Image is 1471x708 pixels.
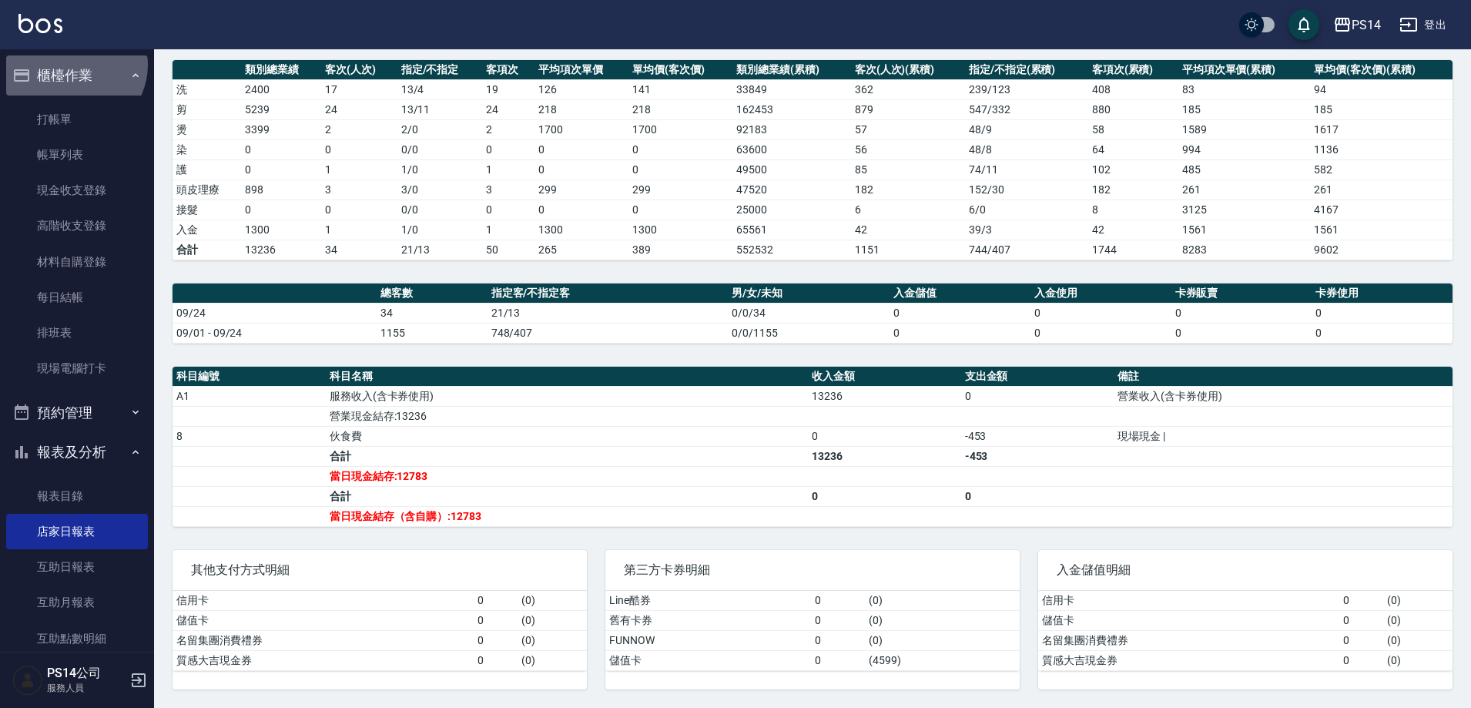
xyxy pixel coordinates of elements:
[173,284,1453,344] table: a dense table
[397,119,483,139] td: 2 / 0
[173,591,587,671] table: a dense table
[1088,220,1178,240] td: 42
[628,99,732,119] td: 218
[628,60,732,80] th: 單均價(客次價)
[1088,159,1178,180] td: 102
[397,99,483,119] td: 13 / 11
[173,367,326,387] th: 科目編號
[732,139,850,159] td: 63600
[1088,79,1178,99] td: 408
[811,591,865,611] td: 0
[732,220,850,240] td: 65561
[865,610,1020,630] td: ( 0 )
[6,315,148,351] a: 排班表
[326,506,808,526] td: 當日現金結存（含自購）:12783
[732,119,850,139] td: 92183
[1383,650,1453,670] td: ( 0 )
[321,60,397,80] th: 客次(人次)
[1339,591,1384,611] td: 0
[961,367,1114,387] th: 支出金額
[173,60,1453,260] table: a dense table
[732,240,850,260] td: 552532
[808,446,961,466] td: 13236
[1088,99,1178,119] td: 880
[628,220,732,240] td: 1300
[397,139,483,159] td: 0 / 0
[965,180,1088,200] td: 152 / 30
[628,79,732,99] td: 141
[482,119,534,139] td: 2
[1178,200,1311,220] td: 3125
[534,240,628,260] td: 265
[18,14,62,33] img: Logo
[397,200,483,220] td: 0 / 0
[808,486,961,506] td: 0
[191,562,568,578] span: 其他支付方式明細
[965,200,1088,220] td: 6 / 0
[482,240,534,260] td: 50
[482,180,534,200] td: 3
[173,303,377,323] td: 09/24
[241,240,321,260] td: 13236
[1030,284,1171,304] th: 入金使用
[482,79,534,99] td: 19
[6,393,148,433] button: 預約管理
[6,621,148,656] a: 互助點數明細
[518,610,587,630] td: ( 0 )
[1178,240,1311,260] td: 8283
[1310,99,1453,119] td: 185
[628,119,732,139] td: 1700
[961,386,1114,406] td: 0
[1383,591,1453,611] td: ( 0 )
[965,119,1088,139] td: 48 / 9
[6,173,148,208] a: 現金收支登錄
[326,426,808,446] td: 伙食費
[482,99,534,119] td: 24
[1171,323,1312,343] td: 0
[851,119,965,139] td: 57
[1310,200,1453,220] td: 4167
[534,119,628,139] td: 1700
[241,139,321,159] td: 0
[890,303,1030,323] td: 0
[961,426,1114,446] td: -453
[173,159,241,180] td: 護
[851,220,965,240] td: 42
[732,200,850,220] td: 25000
[1393,11,1453,39] button: 登出
[173,650,474,670] td: 質感大吉現金券
[865,630,1020,650] td: ( 0 )
[732,60,850,80] th: 類別總業績(累積)
[1038,650,1339,670] td: 質感大吉現金券
[1312,323,1453,343] td: 0
[1088,60,1178,80] th: 客項次(累積)
[965,99,1088,119] td: 547 / 332
[1310,180,1453,200] td: 261
[326,466,808,486] td: 當日現金結存:12783
[1088,240,1178,260] td: 1744
[1339,630,1384,650] td: 0
[173,367,1453,527] table: a dense table
[241,200,321,220] td: 0
[241,180,321,200] td: 898
[851,99,965,119] td: 879
[6,478,148,514] a: 報表目錄
[628,200,732,220] td: 0
[1288,9,1319,40] button: save
[321,139,397,159] td: 0
[1030,303,1171,323] td: 0
[1088,139,1178,159] td: 64
[965,240,1088,260] td: 744/407
[1383,610,1453,630] td: ( 0 )
[397,60,483,80] th: 指定/不指定
[173,200,241,220] td: 接髮
[173,220,241,240] td: 入金
[534,200,628,220] td: 0
[628,180,732,200] td: 299
[6,514,148,549] a: 店家日報表
[728,284,890,304] th: 男/女/未知
[1038,610,1339,630] td: 儲值卡
[808,367,961,387] th: 收入金額
[173,630,474,650] td: 名留集團消費禮券
[1038,630,1339,650] td: 名留集團消費禮券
